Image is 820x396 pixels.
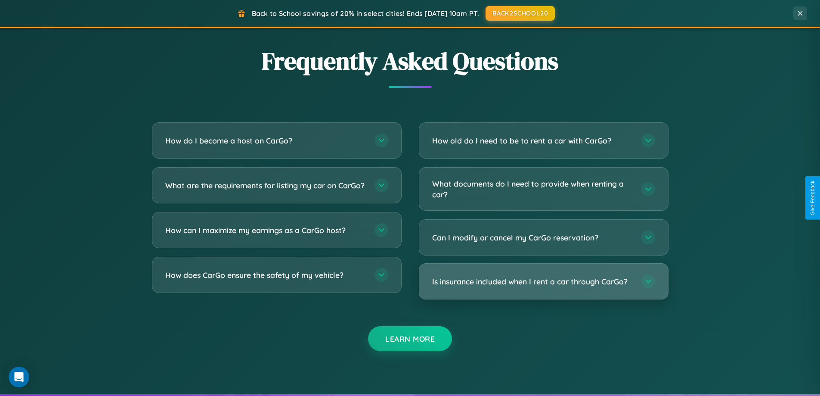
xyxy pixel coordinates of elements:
[432,135,633,146] h3: How old do I need to be to rent a car with CarGo?
[165,225,366,236] h3: How can I maximize my earnings as a CarGo host?
[368,326,452,351] button: Learn More
[486,6,555,21] button: BACK2SCHOOL20
[165,270,366,281] h3: How does CarGo ensure the safety of my vehicle?
[165,180,366,191] h3: What are the requirements for listing my car on CarGo?
[432,178,633,200] h3: What documents do I need to provide when renting a car?
[9,367,29,387] div: Open Intercom Messenger
[165,135,366,146] h3: How do I become a host on CarGo?
[252,9,479,18] span: Back to School savings of 20% in select cities! Ends [DATE] 10am PT.
[152,44,668,78] h2: Frequently Asked Questions
[432,276,633,287] h3: Is insurance included when I rent a car through CarGo?
[432,232,633,243] h3: Can I modify or cancel my CarGo reservation?
[810,181,816,215] div: Give Feedback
